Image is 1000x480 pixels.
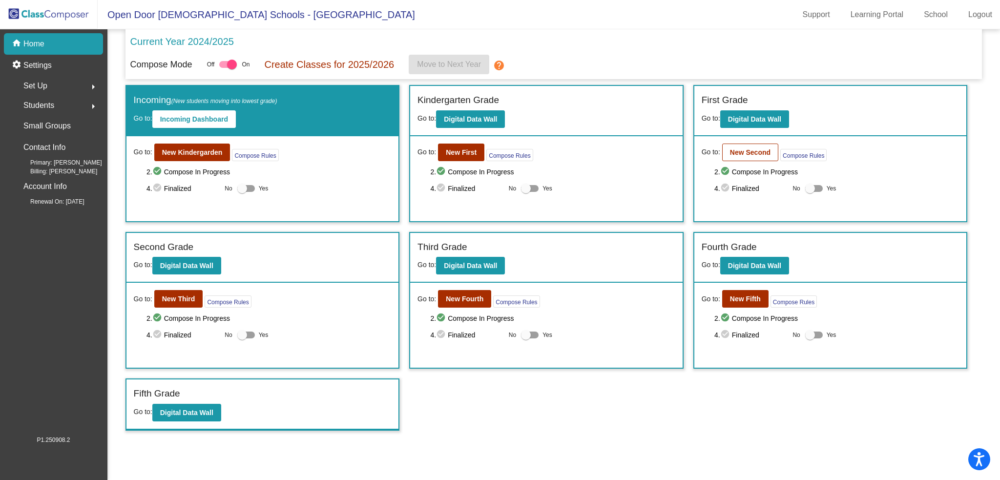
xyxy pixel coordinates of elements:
mat-icon: check_circle [436,329,448,341]
b: New Kindergarden [162,148,223,156]
span: Go to: [417,147,436,157]
span: Go to: [134,147,152,157]
mat-icon: check_circle [152,313,164,324]
p: Compose Mode [130,58,192,71]
button: Digital Data Wall [436,257,505,274]
label: Incoming [134,93,277,107]
button: Compose Rules [771,295,817,308]
a: Learning Portal [843,7,912,22]
b: Digital Data Wall [444,262,497,270]
b: Digital Data Wall [160,262,213,270]
button: Digital Data Wall [720,110,789,128]
span: Billing: [PERSON_NAME] [15,167,97,176]
p: Small Groups [23,119,71,133]
span: Renewal On: [DATE] [15,197,84,206]
mat-icon: home [12,38,23,50]
mat-icon: arrow_right [87,81,99,93]
p: Account Info [23,180,67,193]
span: 4. Finalized [714,183,788,194]
button: Digital Data Wall [152,404,221,421]
b: New Fourth [446,295,483,303]
span: Go to: [134,114,152,122]
mat-icon: arrow_right [87,101,99,112]
span: Yes [542,329,552,341]
span: No [792,331,800,339]
b: Digital Data Wall [160,409,213,417]
button: Compose Rules [486,149,533,161]
b: New Third [162,295,195,303]
button: Incoming Dashboard [152,110,236,128]
a: School [916,7,956,22]
span: Move to Next Year [417,60,481,68]
button: New Fifth [722,290,769,308]
mat-icon: check_circle [436,166,448,178]
mat-icon: check_circle [152,183,164,194]
p: Create Classes for 2025/2026 [264,57,394,72]
button: Digital Data Wall [152,257,221,274]
b: New Second [730,148,771,156]
label: Kindergarten Grade [417,93,499,107]
button: Move to Next Year [409,55,489,74]
span: Students [23,99,54,112]
b: Digital Data Wall [728,115,781,123]
span: 2. Compose In Progress [430,166,675,178]
span: Go to: [702,294,720,304]
span: Go to: [702,114,720,122]
span: 2. Compose In Progress [146,166,391,178]
b: New Fifth [730,295,761,303]
span: Go to: [417,294,436,304]
mat-icon: check_circle [436,183,448,194]
span: Set Up [23,79,47,93]
b: Digital Data Wall [728,262,781,270]
span: Yes [542,183,552,194]
mat-icon: help [493,60,505,71]
button: New First [438,144,484,161]
span: Yes [827,329,836,341]
b: New First [446,148,477,156]
label: Second Grade [134,240,194,254]
span: (New students moving into lowest grade) [171,98,277,104]
span: 2. Compose In Progress [714,166,959,178]
mat-icon: settings [12,60,23,71]
span: Go to: [417,261,436,269]
span: No [792,184,800,193]
span: Open Door [DEMOGRAPHIC_DATA] Schools - [GEOGRAPHIC_DATA] [98,7,415,22]
span: Go to: [417,114,436,122]
button: Compose Rules [232,149,278,161]
span: No [225,331,232,339]
span: Go to: [134,294,152,304]
span: Go to: [134,261,152,269]
span: Go to: [702,147,720,157]
span: Off [207,60,215,69]
mat-icon: check_circle [152,166,164,178]
span: On [242,60,250,69]
mat-icon: check_circle [720,183,732,194]
button: Compose Rules [493,295,540,308]
a: Logout [960,7,1000,22]
b: Digital Data Wall [444,115,497,123]
label: Fourth Grade [702,240,757,254]
span: No [509,184,516,193]
span: No [225,184,232,193]
mat-icon: check_circle [720,313,732,324]
button: Digital Data Wall [720,257,789,274]
p: Home [23,38,44,50]
span: Go to: [702,261,720,269]
button: Compose Rules [780,149,827,161]
mat-icon: check_circle [720,329,732,341]
span: No [509,331,516,339]
mat-icon: check_circle [720,166,732,178]
span: 2. Compose In Progress [430,313,675,324]
span: Yes [827,183,836,194]
span: 4. Finalized [146,183,220,194]
p: Current Year 2024/2025 [130,34,234,49]
span: Yes [259,183,269,194]
span: 2. Compose In Progress [146,313,391,324]
span: 2. Compose In Progress [714,313,959,324]
button: New Second [722,144,778,161]
span: Primary: [PERSON_NAME] [15,158,102,167]
p: Settings [23,60,52,71]
button: Compose Rules [205,295,251,308]
button: New Third [154,290,203,308]
button: Digital Data Wall [436,110,505,128]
